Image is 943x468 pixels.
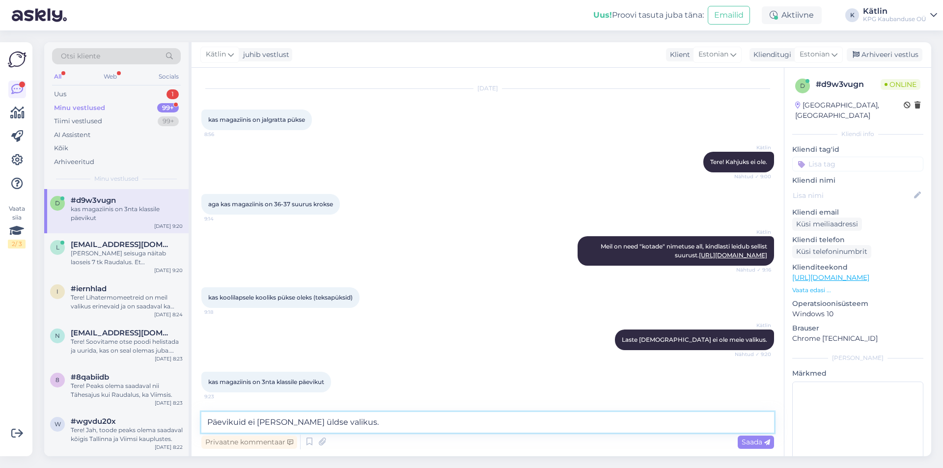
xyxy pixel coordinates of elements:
p: Kliendi email [792,207,923,218]
p: Kliendi telefon [792,235,923,245]
div: AI Assistent [54,130,90,140]
div: [DATE] 8:23 [155,399,183,407]
div: Vaata siia [8,204,26,248]
span: Kätlin [206,49,226,60]
span: Estonian [800,49,830,60]
div: Tere! Soovitame otse poodi helistada ja uurida, kas on seal olemas juba. Raudalu 5552 0567 Tähesa... [71,337,183,355]
p: Brauser [792,323,923,333]
span: d [55,199,60,207]
div: Tere! Jah, toode peaks olema saadaval kõigis Tallinna ja Viimsi kauplustes. [71,426,183,443]
input: Lisa tag [792,157,923,171]
span: n [55,332,60,339]
span: 8 [55,376,59,384]
span: Kätlin [734,144,771,151]
div: [PERSON_NAME] seisuga näitab laoseis 7 tk Raudalus. Et [PERSON_NAME] saadavuses, palume ühendust ... [71,249,183,267]
button: Emailid [708,6,750,25]
div: Kõik [54,143,68,153]
span: Otsi kliente [61,51,100,61]
span: 8:56 [204,131,241,138]
p: Märkmed [792,368,923,379]
span: Minu vestlused [94,174,139,183]
span: Estonian [698,49,728,60]
div: [DATE] 8:24 [154,311,183,318]
span: kas koolilapsele kooliks pükse oleks (teksapüksid) [208,294,353,301]
div: [DATE] 9:20 [154,222,183,230]
input: Lisa nimi [793,190,912,201]
p: Kliendi tag'id [792,144,923,155]
span: #wgvdu20x [71,417,116,426]
div: Klient [666,50,690,60]
div: Klienditugi [749,50,791,60]
p: Kliendi nimi [792,175,923,186]
span: Kätlin [734,228,771,236]
div: Arhiveeri vestlus [847,48,922,61]
div: [DATE] [201,84,774,93]
div: Tere! Lihatermomeetreid on meil valikus erinevaid ja on saadaval ka Paides. [71,293,183,311]
span: #8qabiidb [71,373,109,382]
span: Nähtud ✓ 9:16 [734,266,771,274]
span: 9:18 [204,308,241,316]
div: Uus [54,89,66,99]
div: [DATE] 8:22 [155,443,183,451]
div: # d9w3vugn [816,79,881,90]
p: Vaata edasi ... [792,286,923,295]
span: 9:23 [204,393,241,400]
p: Klienditeekond [792,262,923,273]
div: kas magaziinis on 3nta klassile päevikut [71,205,183,222]
span: d [800,82,805,89]
div: All [52,70,63,83]
img: Askly Logo [8,50,27,69]
div: [DATE] 9:20 [154,267,183,274]
span: Kätlin [734,322,771,329]
div: juhib vestlust [239,50,289,60]
p: Chrome [TECHNICAL_ID] [792,333,923,344]
a: KätlinKPG Kaubanduse OÜ [863,7,937,23]
span: kas magaziinis on 3nta klassile päevikut [208,378,324,385]
p: Operatsioonisüsteem [792,299,923,309]
span: w [55,420,61,428]
div: Tere! Peaks olema saadaval nii Tähesajus kui Raudalus, ka Viimsis. [71,382,183,399]
p: Windows 10 [792,309,923,319]
span: 9:14 [204,215,241,222]
span: Nähtud ✓ 9:00 [734,173,771,180]
span: Meil on need "kotade" nimetuse all, kindlasti leidub sellist suurust. [601,243,769,259]
div: Minu vestlused [54,103,105,113]
div: Kätlin [863,7,926,15]
b: Uus! [593,10,612,20]
div: Tiimi vestlused [54,116,102,126]
span: Nähtud ✓ 9:20 [734,351,771,358]
div: 2 / 3 [8,240,26,248]
span: Online [881,79,920,90]
a: [URL][DOMAIN_NAME] [699,251,767,259]
div: KPG Kaubanduse OÜ [863,15,926,23]
div: Kliendi info [792,130,923,138]
div: Küsi telefoninumbrit [792,245,871,258]
div: 99+ [157,103,179,113]
div: K [845,8,859,22]
textarea: Päevikuid ei [PERSON_NAME] üldse valikus. [201,412,774,433]
div: Aktiivne [762,6,822,24]
span: Tere! Kahjuks ei ole. [710,158,767,165]
span: Saada [742,438,770,446]
div: 1 [166,89,179,99]
span: aga kas magaziinis on 36-37 suurus krokse [208,200,333,208]
div: [PERSON_NAME] [792,354,923,362]
div: Privaatne kommentaar [201,436,297,449]
span: kas magaziinis on jalgratta pükse [208,116,305,123]
span: i [56,288,58,295]
a: [URL][DOMAIN_NAME] [792,273,869,282]
div: Küsi meiliaadressi [792,218,862,231]
div: 99+ [158,116,179,126]
span: #d9w3vugn [71,196,116,205]
div: [GEOGRAPHIC_DATA], [GEOGRAPHIC_DATA] [795,100,904,121]
div: Proovi tasuta juba täna: [593,9,704,21]
div: Arhiveeritud [54,157,94,167]
div: Socials [157,70,181,83]
span: #iernhlad [71,284,107,293]
div: [DATE] 8:23 [155,355,183,362]
span: Laste [DEMOGRAPHIC_DATA] ei ole meie valikus. [622,336,767,343]
span: l [56,244,59,251]
span: logistics@nicopack.eu [71,240,173,249]
span: nurgamari@gmail.com [71,329,173,337]
div: Web [102,70,119,83]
